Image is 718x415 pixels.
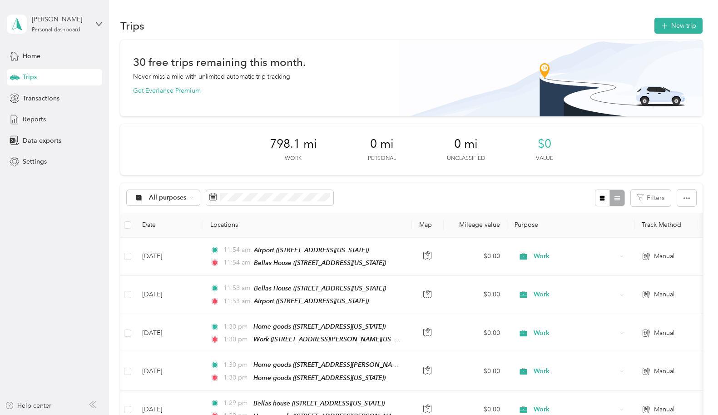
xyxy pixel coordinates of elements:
td: $0.00 [444,276,507,314]
td: [DATE] [135,314,203,352]
button: Filters [631,190,671,206]
iframe: Everlance-gr Chat Button Frame [667,364,718,415]
th: Purpose [507,213,634,238]
th: Locations [203,213,412,238]
td: [DATE] [135,238,203,276]
p: Personal [368,155,396,163]
span: Bellas House ([STREET_ADDRESS][US_STATE]) [254,259,386,266]
span: 11:54 am [223,258,250,268]
span: Work [534,328,617,338]
span: Home [23,51,40,61]
p: Value [536,155,553,163]
th: Map [412,213,444,238]
span: 1:30 pm [223,373,249,383]
span: Manual [654,290,674,300]
div: [PERSON_NAME] [32,15,89,24]
span: 0 mi [454,137,478,151]
td: $0.00 [444,238,507,276]
th: Track Method [634,213,698,238]
h1: Trips [120,21,144,30]
button: Get Everlance Premium [133,86,201,95]
span: Manual [654,251,674,261]
div: Personal dashboard [32,27,80,33]
span: 11:54 am [223,245,250,255]
span: 1:30 pm [223,360,249,370]
span: Home goods ([STREET_ADDRESS][US_STATE]) [253,374,386,381]
td: [DATE] [135,352,203,390]
span: Settings [23,157,47,166]
span: Transactions [23,94,59,103]
td: [DATE] [135,276,203,314]
span: 11:53 am [223,283,250,293]
th: Date [135,213,203,238]
p: Never miss a mile with unlimited automatic trip tracking [133,72,290,81]
span: Reports [23,115,46,124]
td: $0.00 [444,314,507,352]
span: Airport ([STREET_ADDRESS][US_STATE]) [254,246,369,254]
span: 1:29 pm [223,398,249,408]
button: New trip [654,18,703,34]
span: Trips [23,72,37,82]
span: All purposes [149,195,187,201]
span: Bellas house ([STREET_ADDRESS][US_STATE]) [253,400,385,407]
h1: 30 free trips remaining this month. [133,57,306,67]
span: 0 mi [370,137,394,151]
p: Unclassified [447,155,485,163]
img: Banner [399,40,703,116]
span: Work [534,290,617,300]
span: Manual [654,405,674,415]
td: $0.00 [444,352,507,390]
th: Mileage value [444,213,507,238]
span: Work ([STREET_ADDRESS][PERSON_NAME][US_STATE]) [253,335,415,343]
span: Airport ([STREET_ADDRESS][US_STATE]) [254,297,369,305]
span: Work [534,366,617,376]
span: Manual [654,366,674,376]
span: Home goods ([STREET_ADDRESS][US_STATE]) [253,323,386,330]
span: 1:30 pm [223,335,249,345]
button: Help center [5,401,51,410]
span: Data exports [23,136,61,145]
span: Manual [654,328,674,338]
span: 798.1 mi [270,137,317,151]
span: 1:30 pm [223,322,249,332]
span: Work [534,405,617,415]
span: Home goods ([STREET_ADDRESS][PERSON_NAME][US_STATE]) [253,361,437,369]
span: Work [534,251,617,261]
span: 11:53 am [223,296,250,306]
span: Bellas House ([STREET_ADDRESS][US_STATE]) [254,285,386,292]
span: $0 [538,137,551,151]
p: Work [285,155,302,163]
